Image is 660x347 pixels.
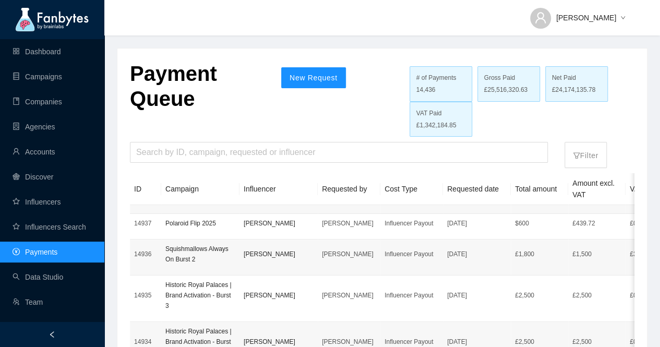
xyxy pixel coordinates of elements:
[572,249,621,259] p: £1,500
[49,331,56,338] span: left
[385,337,439,347] p: Influencer Payout
[13,173,53,181] a: radar-chartDiscover
[447,218,507,229] p: [DATE]
[244,337,314,347] p: [PERSON_NAME]
[511,173,568,205] th: Total amount
[416,109,465,118] div: VAT Paid
[484,73,533,83] div: Gross Paid
[13,248,57,256] a: pay-circlePayments
[322,218,376,229] p: [PERSON_NAME]
[515,218,564,229] p: $ 600
[13,148,55,156] a: userAccounts
[556,12,616,23] span: [PERSON_NAME]
[13,223,86,231] a: starInfluencers Search
[416,85,436,95] span: 14,436
[380,173,443,205] th: Cost Type
[385,249,439,259] p: Influencer Payout
[447,290,507,301] p: [DATE]
[443,173,511,205] th: Requested date
[385,218,439,229] p: Influencer Payout
[416,73,465,83] div: # of Payments
[385,290,439,301] p: Influencer Payout
[572,218,621,229] p: £439.72
[161,173,239,205] th: Campaign
[13,123,55,131] a: containerAgencies
[318,173,380,205] th: Requested by
[322,249,376,259] p: [PERSON_NAME]
[134,218,157,229] p: 14937
[522,5,634,22] button: [PERSON_NAME]down
[13,98,62,106] a: bookCompanies
[552,73,601,83] div: Net Paid
[165,244,235,265] p: Squishmallows Always On Burst 2
[447,337,507,347] p: [DATE]
[552,85,595,95] span: £24,174,135.78
[416,121,457,130] span: £1,342,184.85
[515,337,564,347] p: £ 2,500
[447,249,507,259] p: [DATE]
[239,173,318,205] th: Influencer
[572,337,621,347] p: £2,500
[134,337,157,347] p: 14934
[620,15,626,21] span: down
[13,273,63,281] a: searchData Studio
[515,249,564,259] p: £ 1,800
[573,152,580,159] span: filter
[290,74,338,82] span: New Request
[322,337,376,347] p: [PERSON_NAME]
[281,67,346,88] button: New Request
[322,290,376,301] p: [PERSON_NAME]
[130,173,161,205] th: ID
[244,218,314,229] p: [PERSON_NAME]
[134,290,157,301] p: 14935
[13,298,43,306] a: usergroup-addTeam
[13,47,61,56] a: appstoreDashboard
[568,173,626,205] th: Amount excl. VAT
[573,145,598,161] p: Filter
[515,290,564,301] p: £ 2,500
[165,218,235,229] p: Polaroid Flip 2025
[484,85,527,95] span: £25,516,320.63
[13,198,61,206] a: starInfluencers
[13,73,62,81] a: databaseCampaigns
[165,280,235,311] p: Historic Royal Palaces | Brand Activation - Burst 3
[565,142,607,168] button: filterFilter
[244,249,314,259] p: [PERSON_NAME]
[244,290,314,301] p: [PERSON_NAME]
[534,11,547,24] span: user
[572,290,621,301] p: £2,500
[130,61,266,116] p: Payment Queue
[134,249,157,259] p: 14936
